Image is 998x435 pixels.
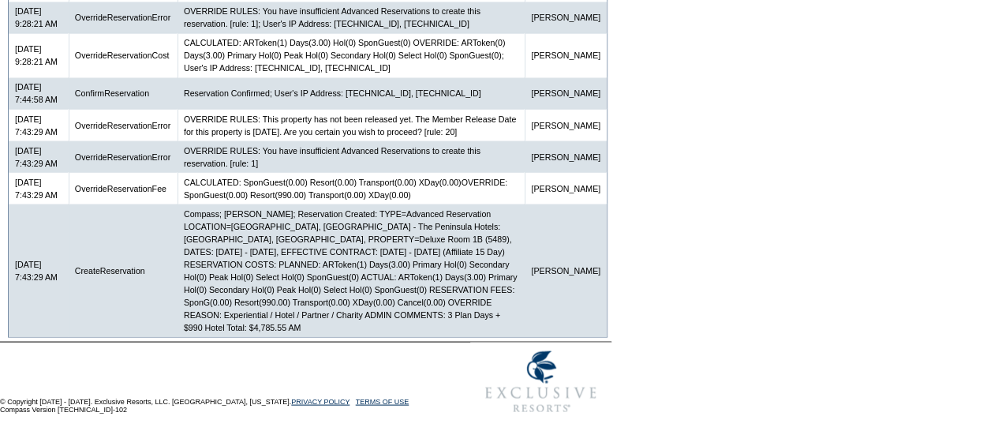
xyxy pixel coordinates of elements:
[9,172,69,204] td: [DATE] 7:43:29 AM
[9,33,69,77] td: [DATE] 9:28:21 AM
[69,109,178,141] td: OverrideReservationError
[178,2,525,33] td: OVERRIDE RULES: You have insufficient Advanced Reservations to create this reservation. [rule: 1]...
[69,77,178,109] td: ConfirmReservation
[291,397,349,405] a: PRIVACY POLICY
[525,141,607,172] td: [PERSON_NAME]
[525,2,607,33] td: [PERSON_NAME]
[178,33,525,77] td: CALCULATED: ARToken(1) Days(3.00) Hol(0) SponGuest(0) OVERRIDE: ARToken(0) Days(3.00) Primary Hol...
[9,141,69,172] td: [DATE] 7:43:29 AM
[69,33,178,77] td: OverrideReservationCost
[69,172,178,204] td: OverrideReservationFee
[69,204,178,336] td: CreateReservation
[178,77,525,109] td: Reservation Confirmed; User's IP Address: [TECHNICAL_ID], [TECHNICAL_ID]
[9,109,69,141] td: [DATE] 7:43:29 AM
[69,141,178,172] td: OverrideReservationError
[178,172,525,204] td: CALCULATED: SponGuest(0.00) Resort(0.00) Transport(0.00) XDay(0.00)OVERRIDE: SponGuest(0.00) Reso...
[525,77,607,109] td: [PERSON_NAME]
[9,2,69,33] td: [DATE] 9:28:21 AM
[9,77,69,109] td: [DATE] 7:44:58 AM
[178,204,525,336] td: Compass; [PERSON_NAME]; Reservation Created: TYPE=Advanced Reservation LOCATION=[GEOGRAPHIC_DATA]...
[525,109,607,141] td: [PERSON_NAME]
[525,172,607,204] td: [PERSON_NAME]
[69,2,178,33] td: OverrideReservationError
[178,109,525,141] td: OVERRIDE RULES: This property has not been released yet. The Member Release Date for this propert...
[9,204,69,336] td: [DATE] 7:43:29 AM
[470,342,611,421] img: Exclusive Resorts
[525,204,607,336] td: [PERSON_NAME]
[178,141,525,172] td: OVERRIDE RULES: You have insufficient Advanced Reservations to create this reservation. [rule: 1]
[525,33,607,77] td: [PERSON_NAME]
[356,397,409,405] a: TERMS OF USE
